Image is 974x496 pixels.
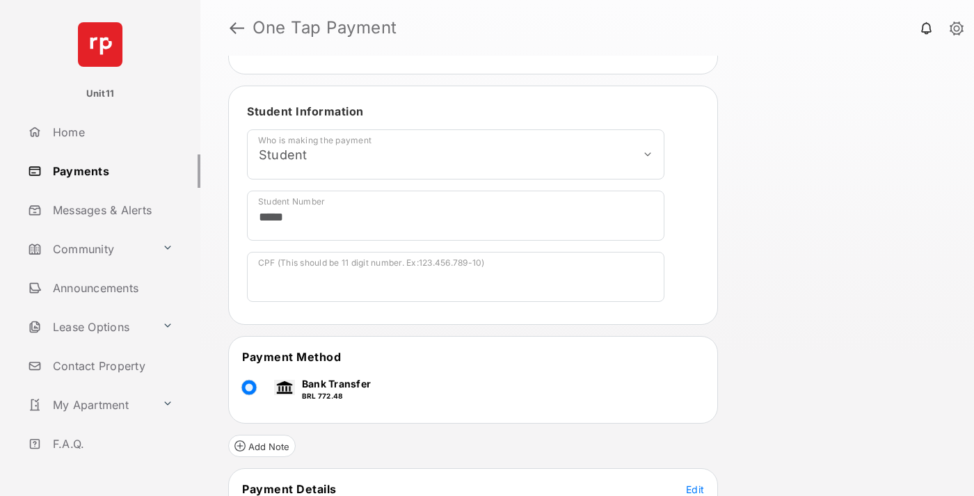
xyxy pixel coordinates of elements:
[274,380,295,395] img: bank.png
[247,104,364,118] span: Student Information
[22,232,157,266] a: Community
[242,482,337,496] span: Payment Details
[22,271,200,305] a: Announcements
[22,193,200,227] a: Messages & Alerts
[302,376,371,391] p: Bank Transfer
[22,154,200,188] a: Payments
[22,388,157,422] a: My Apartment
[22,115,200,149] a: Home
[253,19,397,36] strong: One Tap Payment
[22,427,200,461] a: F.A.Q.
[686,483,704,495] span: Edit
[22,349,200,383] a: Contact Property
[242,350,341,364] span: Payment Method
[78,22,122,67] img: svg+xml;base64,PHN2ZyB4bWxucz0iaHR0cDovL3d3dy53My5vcmcvMjAwMC9zdmciIHdpZHRoPSI2NCIgaGVpZ2h0PSI2NC...
[86,87,115,101] p: Unit11
[686,482,704,496] button: Edit
[22,310,157,344] a: Lease Options
[228,435,296,457] button: Add Note
[302,391,371,401] p: BRL 772.48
